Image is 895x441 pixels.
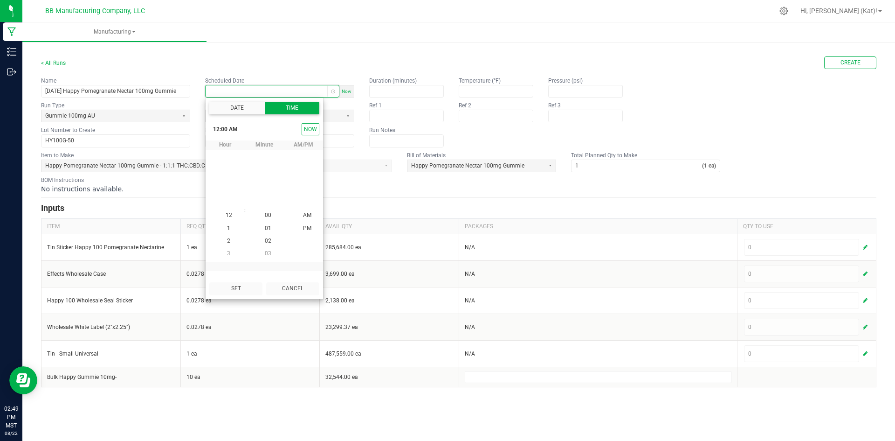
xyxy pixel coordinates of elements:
[702,162,720,170] strong: (1 ea)
[840,59,861,67] span: Create
[180,234,320,260] td: 1 ea
[41,102,64,109] kendo-label: Run Type
[227,250,230,256] span: 3
[7,67,16,77] inline-svg: Outbound
[320,340,459,367] td: 487,559.00 ea
[41,60,66,66] a: < All Runs
[41,77,56,84] kendo-label: Name
[205,77,244,84] kendo-label: Scheduled Date
[209,122,241,137] span: 12:00 AM
[320,287,459,314] td: 2,138.00 ea
[369,102,382,109] kendo-label: Ref 1
[180,218,320,234] th: REQ QTY
[245,140,284,149] span: minute
[320,314,459,340] td: 23,299.37 ea
[465,350,475,357] span: N/A
[778,7,790,15] div: Manage settings
[459,218,737,234] th: PACKAGES
[41,185,124,193] span: No instructions available.
[342,110,354,122] button: Select
[4,405,18,430] p: 02:49 PM MST
[265,237,271,244] span: 02
[7,47,16,56] inline-svg: Inventory
[544,160,556,172] button: Select
[459,77,501,84] kendo-label: Temperature (°F)
[303,212,311,218] span: AM
[9,366,37,394] iframe: Resource center
[180,367,320,387] td: 10 ea
[206,140,245,149] span: hour
[198,159,337,271] kendo-virtualization: Minute
[22,28,207,36] span: Manufacturing
[548,77,583,84] label: Pressure (psi)
[41,218,181,234] th: ITEM
[41,202,876,215] h3: Inputs
[320,234,459,260] td: 285,684.00 ea
[302,123,319,135] button: Select now
[265,224,271,231] span: 01
[45,162,212,170] span: Happy Pomegranate Nectar 100mg Gummie - 1:1:1 THC:CBD:CBC
[465,324,475,330] span: N/A
[226,212,232,218] span: 12
[22,22,207,42] a: Manufacturing
[180,340,320,367] td: 1 ea
[237,159,377,271] kendo-virtualization: Dayperiod
[265,102,320,114] button: Time tab
[465,271,475,277] span: N/A
[320,218,459,234] th: AVAIL QTY
[45,7,145,15] span: BB Manufacturing Company, LLC
[7,27,16,36] inline-svg: Manufacturing
[411,162,540,170] span: Happy Pomegranate Nectar 100mg Gummie
[159,159,298,271] kendo-virtualization: Hour
[41,152,74,159] label: Item to Make
[320,367,459,387] td: 32,544.00 ea
[369,127,395,133] kendo-label: Run Notes
[227,237,230,244] span: 2
[342,89,351,94] span: Now
[4,430,18,437] p: 08/22
[41,177,84,183] kendo-label: BOM Instructions
[41,127,95,133] kendo-label: Lot Number to Create
[209,102,265,114] button: Date tab
[369,77,417,84] kendo-label: Duration (minutes)
[824,56,876,69] button: Create
[265,212,271,218] span: 00
[737,218,876,234] th: QTY TO USE
[465,244,475,251] span: N/A
[800,7,877,14] span: Hi, [PERSON_NAME] (Kat)!
[227,224,230,231] span: 1
[209,282,262,295] button: Set
[265,250,271,256] span: 03
[548,102,561,109] label: Ref 3
[180,314,320,340] td: 0.0278 ea
[178,110,190,122] button: Select
[303,224,311,231] span: PM
[459,102,471,109] kendo-label: Ref 2
[320,260,459,287] td: 3,699.00 ea
[284,140,323,149] span: AM/PM
[266,282,319,295] button: Cancel
[45,112,174,120] span: Gummie 100mg AU
[571,152,637,159] label: Total Planned Qty to Make
[180,287,320,314] td: 0.0278 ea
[407,152,446,159] label: Bill of Materials
[327,85,339,97] button: Toggle popup
[180,260,320,287] td: 0.0278 ea
[465,297,475,304] span: N/A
